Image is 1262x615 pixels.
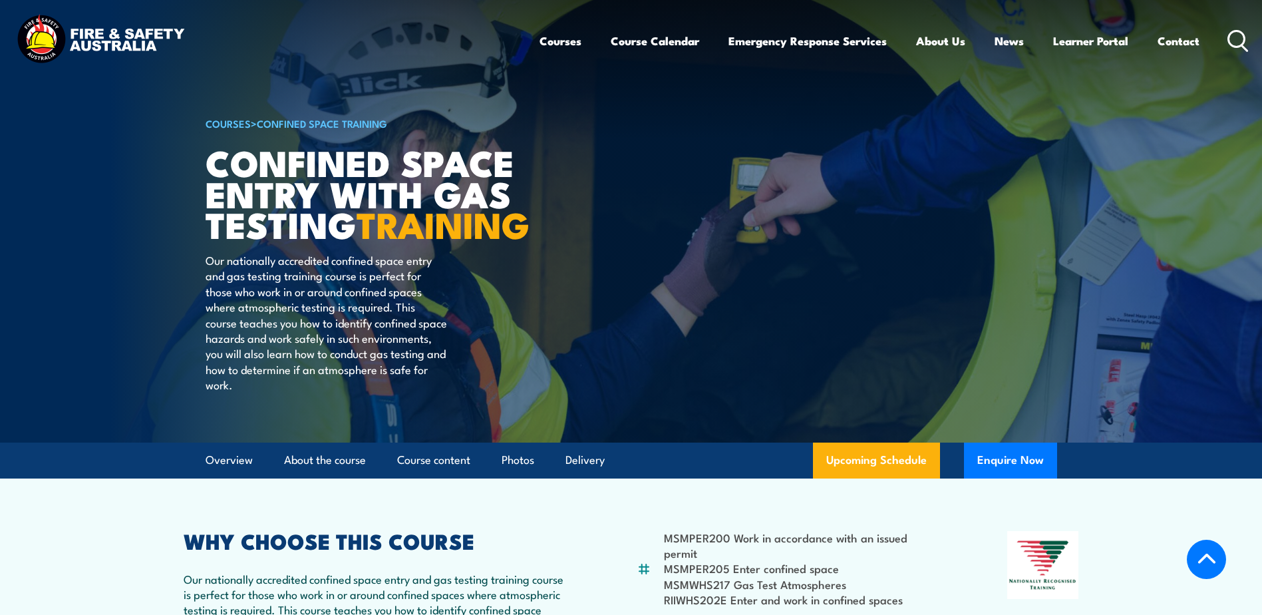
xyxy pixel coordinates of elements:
[1053,23,1128,59] a: Learner Portal
[664,592,943,607] li: RIIWHS202E Enter and work in confined spaces
[206,116,251,130] a: COURSES
[502,443,534,478] a: Photos
[813,443,940,479] a: Upcoming Schedule
[357,196,530,251] strong: TRAINING
[916,23,965,59] a: About Us
[565,443,605,478] a: Delivery
[284,443,366,478] a: About the course
[995,23,1024,59] a: News
[206,146,534,240] h1: Confined Space Entry with Gas Testing
[184,531,572,550] h2: WHY CHOOSE THIS COURSE
[1158,23,1199,59] a: Contact
[664,576,943,592] li: MSMWHS217 Gas Test Atmospheres
[206,115,534,131] h6: >
[728,23,887,59] a: Emergency Response Services
[540,23,581,59] a: Courses
[1007,531,1079,599] img: Nationally Recognised Training logo.
[206,443,253,478] a: Overview
[664,560,943,576] li: MSMPER205 Enter confined space
[611,23,699,59] a: Course Calendar
[397,443,470,478] a: Course content
[257,116,387,130] a: Confined Space Training
[664,530,943,561] li: MSMPER200 Work in accordance with an issued permit
[964,443,1057,479] button: Enquire Now
[206,252,448,393] p: Our nationally accredited confined space entry and gas testing training course is perfect for tho...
